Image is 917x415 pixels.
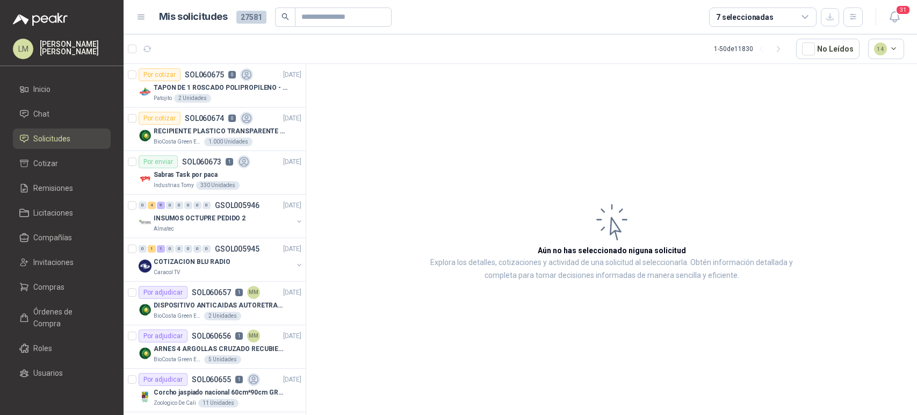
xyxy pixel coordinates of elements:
[13,178,111,198] a: Remisiones
[159,9,228,25] h1: Mis solicitudes
[139,216,151,229] img: Company Logo
[896,5,911,15] span: 31
[154,181,194,190] p: Industrias Tomy
[13,363,111,383] a: Usuarios
[166,245,174,253] div: 0
[193,202,201,209] div: 0
[124,282,306,325] a: Por adjudicarSOL0606571MM[DATE] Company LogoDISPOSITIVO ANTICAIDAS AUTORETRACTILBioCosta Green En...
[40,40,111,55] p: [PERSON_NAME] [PERSON_NAME]
[283,244,301,254] p: [DATE]
[538,245,686,256] h3: Aún no has seleccionado niguna solicitud
[154,268,180,277] p: Caracol TV
[139,202,147,209] div: 0
[139,112,180,125] div: Por cotizar
[139,155,178,168] div: Por enviar
[192,289,231,296] p: SOL060657
[154,312,202,320] p: BioCosta Green Energy S.A.S
[215,202,259,209] p: GSOL005946
[166,202,174,209] div: 0
[868,39,905,59] button: 14
[148,202,156,209] div: 4
[283,288,301,298] p: [DATE]
[13,104,111,124] a: Chat
[124,369,306,412] a: Por adjudicarSOL0606551[DATE] Company LogoCorcho jaspiado nacional 60cm*90cm GROSOR 8MMZoologico ...
[139,129,151,142] img: Company Logo
[33,281,64,293] span: Compras
[154,170,218,180] p: Sabras Task por paca
[204,138,252,146] div: 1.000 Unidades
[13,39,33,59] div: LM
[33,306,100,330] span: Órdenes de Compra
[13,252,111,273] a: Invitaciones
[885,8,904,27] button: 31
[281,13,289,20] span: search
[33,232,72,244] span: Compañías
[283,70,301,80] p: [DATE]
[154,138,202,146] p: BioCosta Green Energy S.A.S
[33,207,73,219] span: Licitaciones
[185,115,224,122] p: SOL060674
[33,158,58,169] span: Cotizar
[154,300,287,311] p: DISPOSITIVO ANTICAIDAS AUTORETRACTIL
[13,79,111,99] a: Inicio
[184,202,192,209] div: 0
[139,347,151,360] img: Company Logo
[154,126,287,137] p: RECIPIENTE PLASTICO TRANSPARENTE 500 ML
[192,376,231,383] p: SOL060655
[414,256,810,282] p: Explora los detalles, cotizaciones y actividad de una solicitud al seleccionarla. Obtén informaci...
[139,173,151,185] img: Company Logo
[13,302,111,334] a: Órdenes de Compra
[796,39,860,59] button: No Leídos
[13,388,111,408] a: Categorías
[236,11,266,24] span: 27581
[139,85,151,98] img: Company Logo
[215,245,259,253] p: GSOL005945
[33,182,73,194] span: Remisiones
[139,68,180,81] div: Por cotizar
[33,133,70,145] span: Solicitudes
[174,94,211,103] div: 2 Unidades
[283,375,301,385] p: [DATE]
[228,115,236,122] p: 0
[124,64,306,108] a: Por cotizarSOL0606750[DATE] Company LogoTAPON DE 1 ROSCADO POLIPROPILENO - HEMBRA NPTPatojito2 Un...
[154,225,174,233] p: Almatec
[154,83,287,93] p: TAPON DE 1 ROSCADO POLIPROPILENO - HEMBRA NPT
[203,245,211,253] div: 0
[175,202,183,209] div: 0
[182,158,221,166] p: SOL060673
[193,245,201,253] div: 0
[139,330,187,342] div: Por adjudicar
[154,355,202,364] p: BioCosta Green Energy S.A.S
[124,108,306,151] a: Por cotizarSOL0606740[DATE] Company LogoRECIPIENTE PLASTICO TRANSPARENTE 500 MLBioCosta Green Ene...
[157,202,165,209] div: 9
[192,332,231,340] p: SOL060656
[154,213,246,224] p: INSUMOS OCTUPRE PEDIDO 2
[139,199,304,233] a: 0 4 9 0 0 0 0 0 GSOL005946[DATE] Company LogoINSUMOS OCTUPRE PEDIDO 2Almatec
[204,355,241,364] div: 5 Unidades
[226,158,233,166] p: 1
[13,203,111,223] a: Licitaciones
[139,303,151,316] img: Company Logo
[196,181,240,190] div: 330 Unidades
[235,376,243,383] p: 1
[154,344,287,354] p: ARNES 4 ARGOLLAS CRUZADO RECUBIERTO PVC
[13,13,68,26] img: Logo peakr
[148,245,156,253] div: 1
[716,11,774,23] div: 7 seleccionadas
[283,201,301,211] p: [DATE]
[235,332,243,340] p: 1
[203,202,211,209] div: 0
[33,108,49,120] span: Chat
[175,245,183,253] div: 0
[714,40,788,58] div: 1 - 50 de 11830
[154,399,196,407] p: Zoologico De Cali
[33,256,74,268] span: Invitaciones
[247,330,260,342] div: MM
[185,71,224,78] p: SOL060675
[247,286,260,299] div: MM
[13,338,111,359] a: Roles
[184,245,192,253] div: 0
[124,325,306,369] a: Por adjudicarSOL0606561MM[DATE] Company LogoARNES 4 ARGOLLAS CRUZADO RECUBIERTO PVCBioCosta Green...
[283,113,301,124] p: [DATE]
[198,399,239,407] div: 11 Unidades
